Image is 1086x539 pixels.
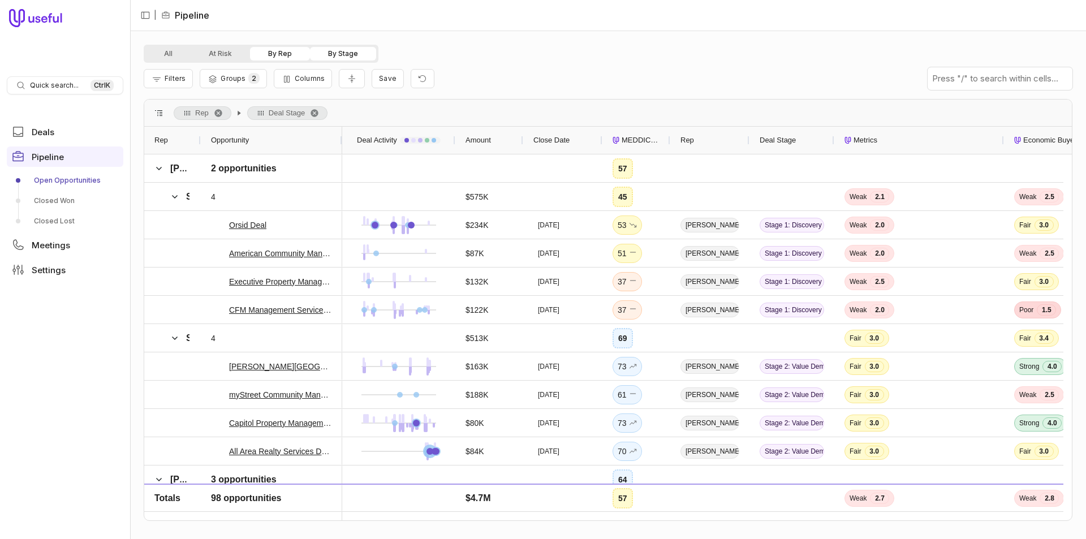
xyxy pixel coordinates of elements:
kbd: Ctrl K [90,80,114,91]
button: All [146,47,191,61]
div: Pipeline submenu [7,171,123,230]
time: [DATE] [538,249,559,258]
div: 57 [618,162,627,175]
time: [DATE] [538,419,559,428]
span: Deals [32,128,54,136]
a: Executive Property Management - New Deal [229,275,332,288]
button: Filter Pipeline [144,69,193,88]
span: Deal Activity [357,133,397,147]
span: 3.0 [865,446,884,457]
span: 3.0 [865,333,884,344]
span: [PERSON_NAME] [680,274,739,289]
a: American Community Management Deal [229,247,332,260]
div: 51 [618,247,637,260]
span: 3.0 [1035,219,1054,231]
span: 2.5 [1040,191,1059,202]
span: Stage 1: Discovery [760,274,824,289]
span: 3.0 [865,417,884,429]
span: Stage 2: Value Demonstration [760,416,824,430]
a: myStreet Community Management - New Deal [229,388,332,402]
span: Stage 2: Value Demonstration [760,387,824,402]
span: 4.0 [1042,417,1062,429]
button: By Rep [250,47,310,61]
span: Fair [1019,334,1031,343]
div: $84K [466,445,484,458]
span: Stage 1: Discovery [760,303,824,317]
span: Filters [165,74,186,83]
div: 64 [618,473,627,486]
li: Pipeline [161,8,209,22]
span: Pipeline [32,153,64,161]
button: Columns [274,69,332,88]
time: [DATE] [538,221,559,230]
span: Metrics [854,133,877,147]
div: 45 [618,190,627,204]
span: Economic Buyer [1023,133,1077,147]
span: Weak [850,192,867,201]
span: Stage 2: Value Demonstration [760,444,824,459]
span: [PERSON_NAME] [680,218,739,232]
span: Fair [850,390,861,399]
span: Fair [1019,221,1031,230]
div: $234K [466,218,488,232]
span: Strong [1019,419,1039,428]
div: 53 [618,218,637,232]
span: Groups [221,74,245,83]
time: [DATE] [538,362,559,371]
span: [PERSON_NAME] [170,163,246,173]
span: No change [629,275,637,288]
span: 3.3 [865,502,884,514]
span: Deal Stage. Press ENTER to sort. Press DELETE to remove [247,106,327,120]
span: Stage 1: Discovery [760,218,824,232]
div: 4 [211,331,216,345]
span: Weak [850,305,867,314]
span: 4.0 [1042,361,1062,372]
div: 37 [618,275,637,288]
div: $163K [466,360,488,373]
span: Fair [850,334,861,343]
div: 4 [211,501,216,515]
div: 2 opportunities [211,162,277,175]
span: Quick search... [30,81,79,90]
a: Pipeline [7,146,123,167]
a: Open Opportunities [7,171,123,189]
span: 2.5 [1040,389,1059,400]
span: Weak [850,277,867,286]
span: 3.0 [865,389,884,400]
span: 2.0 [870,248,889,259]
span: 2.1 [870,191,889,202]
span: 1.5 [1037,304,1056,316]
span: [PERSON_NAME] [680,416,739,430]
div: 37 [618,303,637,317]
span: Deal Stage [760,133,796,147]
span: Rep [195,106,209,120]
span: Stage 1: Discovery [760,246,824,261]
time: [DATE] [538,277,559,286]
span: [PERSON_NAME] [170,475,246,484]
span: 3.0 [1035,276,1054,287]
span: No change [629,303,637,317]
span: 2 [248,73,260,84]
button: Collapse sidebar [137,7,154,24]
span: Stage 2: Value Demonstration [760,359,824,374]
span: Stage 2: Value Demonstration [186,333,314,343]
span: Amount [466,133,491,147]
span: Rep [154,133,168,147]
span: Fair [1019,447,1031,456]
div: $188K [466,388,488,402]
span: Weak [850,249,867,258]
div: MEDDICC Score [613,127,660,154]
div: $187K [466,501,488,515]
span: Weak [1019,390,1036,399]
span: Columns [295,74,325,83]
span: [PERSON_NAME] [680,246,739,261]
div: Row Groups [174,106,327,120]
time: [DATE] [538,447,559,456]
button: Create a new saved view [372,69,404,88]
span: Fair [850,362,861,371]
a: All Area Realty Services Deal [229,445,332,458]
span: Weak [850,221,867,230]
div: $132K [466,275,488,288]
span: Close Date [533,133,570,147]
a: CFM Management Services - New Deal [229,303,332,317]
